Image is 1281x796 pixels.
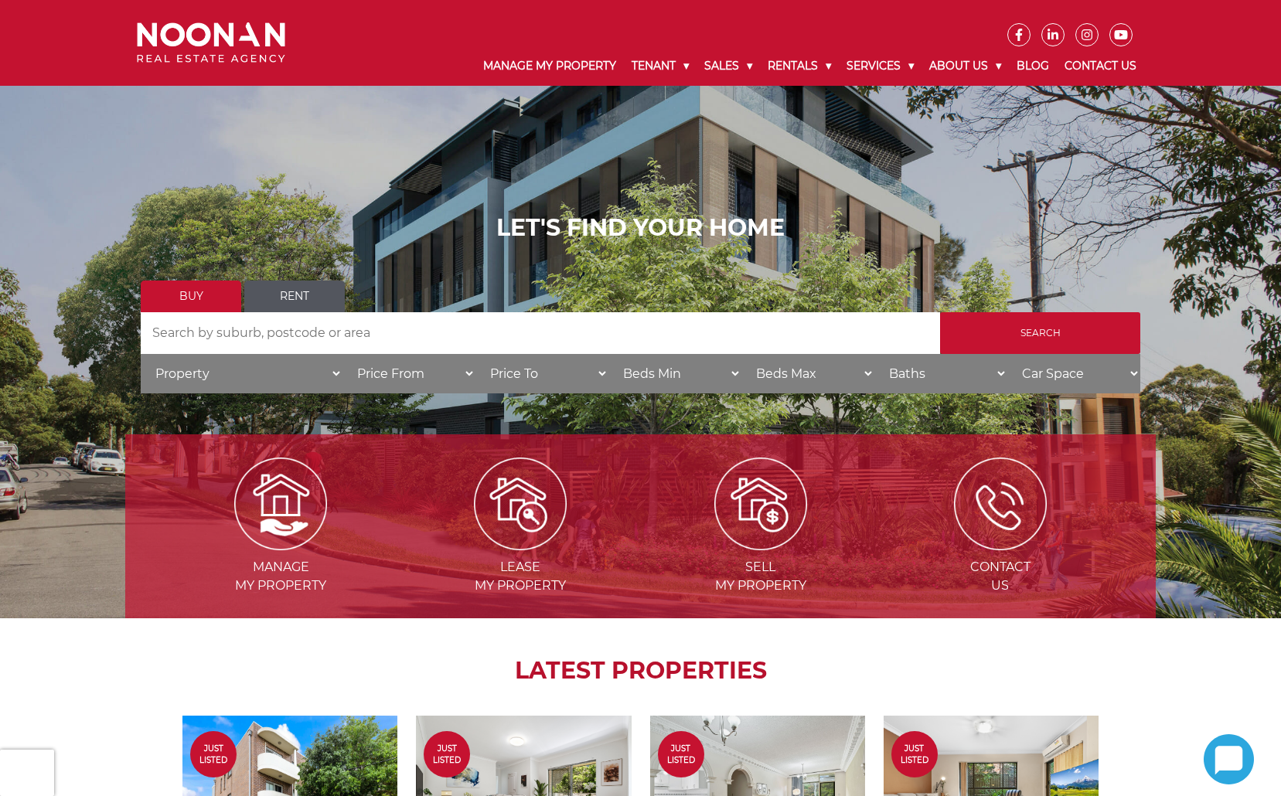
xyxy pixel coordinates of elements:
img: Noonan Real Estate Agency [137,22,285,63]
a: Manage My Property [475,46,624,86]
h1: LET'S FIND YOUR HOME [141,214,1140,242]
a: Blog [1009,46,1057,86]
img: ICONS [954,458,1047,550]
a: Buy [141,281,241,312]
span: Lease my Property [402,558,639,595]
a: ContactUs [882,495,1119,593]
h2: LATEST PROPERTIES [164,657,1117,685]
input: Search by suburb, postcode or area [141,312,940,354]
a: Tenant [624,46,697,86]
a: Leasemy Property [402,495,639,593]
a: Managemy Property [162,495,399,593]
a: Rentals [760,46,839,86]
span: Just Listed [190,743,237,766]
span: Just Listed [424,743,470,766]
span: Manage my Property [162,558,399,595]
img: Lease my property [474,458,567,550]
span: Just Listed [891,743,938,766]
input: Search [940,312,1140,354]
img: Manage my Property [234,458,327,550]
a: Sales [697,46,760,86]
a: Sellmy Property [642,495,879,593]
a: Contact Us [1057,46,1144,86]
a: Rent [244,281,345,312]
span: Contact Us [882,558,1119,595]
img: Sell my property [714,458,807,550]
span: Sell my Property [642,558,879,595]
a: About Us [922,46,1009,86]
span: Just Listed [658,743,704,766]
a: Services [839,46,922,86]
